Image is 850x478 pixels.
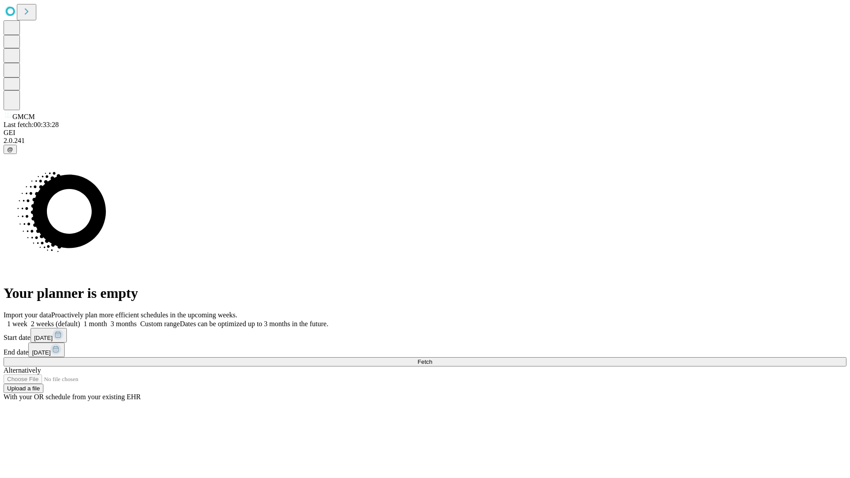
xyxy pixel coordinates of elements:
[4,311,51,319] span: Import your data
[31,320,80,328] span: 2 weeks (default)
[31,328,67,343] button: [DATE]
[4,357,846,366] button: Fetch
[4,393,141,401] span: With your OR schedule from your existing EHR
[32,349,50,356] span: [DATE]
[28,343,65,357] button: [DATE]
[4,384,43,393] button: Upload a file
[12,113,35,120] span: GMCM
[7,146,13,153] span: @
[4,328,846,343] div: Start date
[4,129,846,137] div: GEI
[4,145,17,154] button: @
[7,320,27,328] span: 1 week
[4,121,59,128] span: Last fetch: 00:33:28
[111,320,137,328] span: 3 months
[4,366,41,374] span: Alternatively
[417,358,432,365] span: Fetch
[34,335,53,341] span: [DATE]
[180,320,328,328] span: Dates can be optimized up to 3 months in the future.
[84,320,107,328] span: 1 month
[4,137,846,145] div: 2.0.241
[4,285,846,301] h1: Your planner is empty
[140,320,180,328] span: Custom range
[51,311,237,319] span: Proactively plan more efficient schedules in the upcoming weeks.
[4,343,846,357] div: End date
